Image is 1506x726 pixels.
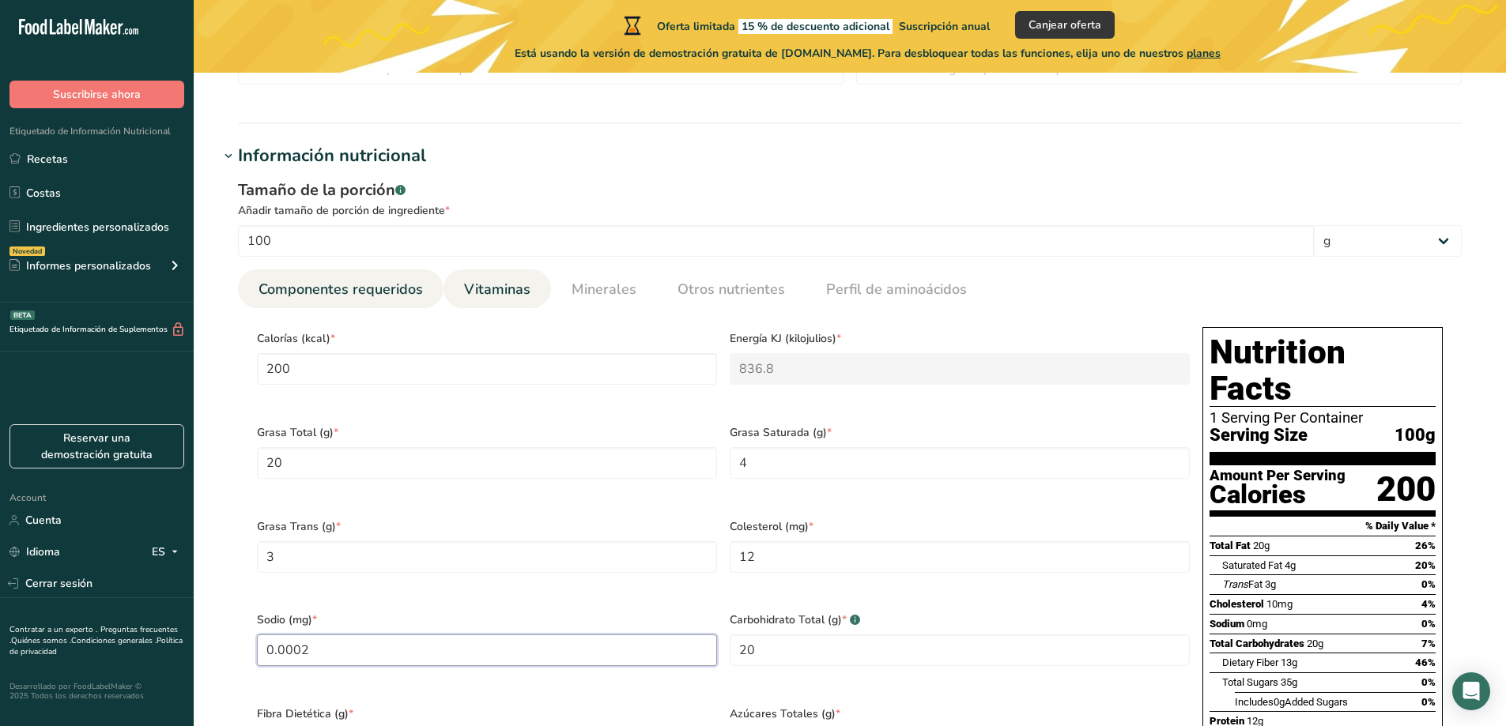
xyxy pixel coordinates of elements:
h1: Nutrition Facts [1210,334,1436,407]
span: Includes Added Sugars [1235,696,1348,708]
span: Serving Size [1210,426,1308,446]
div: Informes personalizados [9,258,151,274]
i: Trans [1222,578,1248,590]
span: planes [1187,46,1221,61]
span: Otros nutrientes [678,279,785,300]
a: Idioma [9,538,60,566]
input: Escribe aquí el tamaño de la porción [238,225,1314,257]
div: 200 [1376,468,1436,510]
span: Suscripción anual [899,19,990,34]
button: Canjear oferta [1015,11,1115,39]
span: 100g [1395,426,1436,446]
a: Preguntas frecuentes . [9,624,178,646]
span: Fibra Dietética (g) [257,705,717,722]
span: 0% [1421,676,1436,688]
span: Fat [1222,578,1263,590]
span: Componentes requeridos [259,279,423,300]
span: Sodio (mg) [257,611,717,628]
span: 0% [1421,578,1436,590]
span: Grasa Saturada (g) [730,424,1190,441]
span: Energía KJ (kilojulios) [730,330,1190,347]
span: Cholesterol [1210,598,1264,610]
span: Canjear oferta [1029,17,1101,33]
a: Política de privacidad [9,635,183,657]
span: Vitaminas [464,279,530,300]
span: 46% [1415,656,1436,668]
span: Colesterol (mg) [730,518,1190,535]
span: Total Fat [1210,540,1251,551]
div: Añadir tamaño de porción de ingrediente [238,202,1462,219]
div: Novedad [9,246,45,256]
a: Contratar a un experto . [9,624,97,635]
span: Total Sugars [1222,676,1278,688]
span: 13g [1281,656,1297,668]
span: Sodium [1210,618,1244,630]
div: Oferta limitada [621,16,990,35]
section: % Daily Value * [1210,517,1436,536]
a: Quiénes somos . [11,635,71,646]
span: Suscribirse ahora [53,86,141,103]
span: Carbohidrato Total (g) [730,611,1190,628]
span: Grasa Trans (g) [257,518,717,535]
span: Minerales [572,279,636,300]
span: Saturated Fat [1222,559,1282,571]
span: 20g [1253,540,1270,551]
span: Calorías (kcal) [257,330,717,347]
span: 4% [1421,598,1436,610]
a: Reservar una demostración gratuita [9,424,184,468]
div: Calories [1210,483,1346,506]
span: 20% [1415,559,1436,571]
span: 3g [1265,578,1276,590]
span: 15 % de descuento adicional [738,19,893,34]
div: Información nutricional [238,143,426,169]
div: Tamaño de la porción [238,179,1462,202]
span: 7% [1421,638,1436,649]
span: 0% [1421,696,1436,708]
span: Perfil de aminoácidos [826,279,967,300]
button: Suscribirse ahora [9,81,184,108]
span: 4g [1285,559,1296,571]
span: Azúcares Totales (g) [730,705,1190,722]
span: Grasa Total (g) [257,424,717,441]
span: Dietary Fiber [1222,656,1278,668]
span: 20g [1307,638,1323,649]
div: 1 Serving Per Container [1210,410,1436,426]
span: 26% [1415,540,1436,551]
a: Condiciones generales . [71,635,157,646]
div: Amount Per Serving [1210,468,1346,483]
span: 35g [1281,676,1297,688]
div: Desarrollado por FoodLabelMaker © 2025 Todos los derechos reservados [9,682,184,701]
span: Está usando la versión de demostración gratuita de [DOMAIN_NAME]. Para desbloquear todas las func... [515,45,1221,62]
div: ES [152,543,184,562]
span: 10mg [1266,598,1293,610]
span: 0g [1274,696,1285,708]
span: Total Carbohydrates [1210,638,1304,649]
div: BETA [10,310,35,320]
span: 0% [1421,618,1436,630]
div: Open Intercom Messenger [1452,672,1490,710]
span: 0mg [1247,618,1267,630]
